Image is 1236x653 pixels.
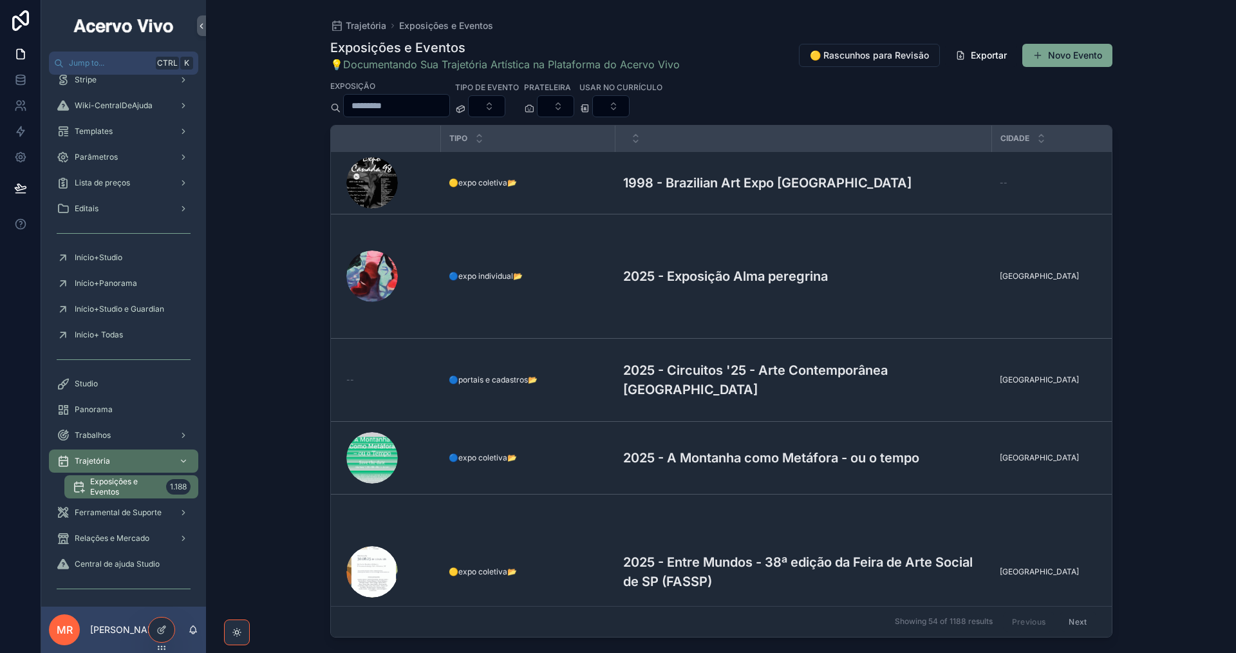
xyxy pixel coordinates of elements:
span: [GEOGRAPHIC_DATA] [1000,567,1079,577]
a: Início+ Todas [49,323,198,346]
span: Tipo [449,133,467,144]
a: 🔵expo coletiva📂 [449,453,608,463]
span: Trabalhos [75,430,111,440]
span: Wiki-CentralDeAjuda [75,100,153,111]
span: Templates [75,126,113,137]
span: 🟡 Rascunhos para Revisão [810,49,929,62]
span: Stripe [75,75,97,85]
p: [PERSON_NAME] [90,623,164,636]
span: Showing 54 of 1188 results [895,617,993,627]
a: [GEOGRAPHIC_DATA] [1000,375,1127,385]
a: Exposições e Eventos1.188 [64,475,198,498]
span: Cidade [1000,133,1029,144]
a: -- [1000,178,1127,188]
span: -- [346,375,354,385]
a: Parâmetros [49,146,198,169]
a: [GEOGRAPHIC_DATA] [1000,271,1127,281]
img: App logo [71,15,176,36]
span: Exposições e Eventos [90,477,161,497]
span: Editais [75,203,98,214]
button: Select Button [468,95,505,117]
span: Lista de preços [75,178,130,188]
a: 2025 - Entre Mundos - 38ª edição da Feira de Arte Social de SP (FASSP) [623,553,984,591]
a: Relações e Mercado [49,527,198,550]
span: Relações e Mercado [75,533,149,544]
button: Select Button [592,95,630,117]
a: Início+Studio e Guardian [49,298,198,321]
a: 🟡expo coletiva📂 [449,178,608,188]
a: Editais [49,197,198,220]
span: Início+Panorama [75,278,137,289]
span: Trajetória [75,456,110,466]
a: Ferramental de Suporte [49,501,198,524]
span: 🔵expo individual📂 [449,271,523,281]
span: Panorama [75,404,113,415]
span: Jump to... [69,58,151,68]
span: Studio [75,379,98,389]
h3: 2025 - Exposição Alma peregrina [623,267,828,286]
a: [GEOGRAPHIC_DATA] [1000,567,1127,577]
div: 1.188 [166,479,191,495]
a: 💡Documentando Sua Trajetória Artística na Plataforma do Acervo Vivo [330,57,680,72]
span: -- [1000,178,1007,188]
a: Início+Panorama [49,272,198,295]
a: Início+Studio [49,246,198,269]
label: Prateleira [524,81,571,93]
span: Início+Studio [75,252,122,263]
a: Panorama [49,398,198,421]
a: Exposições e Eventos [399,19,493,32]
span: K [182,58,192,68]
span: 🟡expo coletiva📂 [449,178,517,188]
a: Lista de preços [49,171,198,194]
span: 🟡expo coletiva📂 [449,567,517,577]
a: Trajetória [49,450,198,473]
span: Central de ajuda Studio [75,559,160,569]
span: Ctrl [156,57,179,70]
span: [GEOGRAPHIC_DATA] [1000,375,1079,385]
a: Trajetória [330,19,386,32]
button: Novo Evento [1022,44,1112,67]
span: Ferramental de Suporte [75,507,162,518]
a: Wiki-CentralDeAjuda [49,94,198,117]
a: Studio [49,372,198,395]
span: 🔵expo coletiva📂 [449,453,517,463]
a: Trabalhos [49,424,198,447]
h1: Exposições e Eventos [330,39,680,57]
span: Trajetória [346,19,386,32]
label: Tipo de Evento [455,81,519,93]
h3: 2025 - A Montanha como Metáfora - ou o tempo [623,448,919,468]
a: 🟡expo coletiva📂 [449,567,608,577]
a: 2025 - Exposição Alma peregrina [623,267,984,286]
a: 1998 - Brazilian Art Expo [GEOGRAPHIC_DATA] [623,173,984,193]
button: Next [1060,612,1096,632]
button: Jump to...CtrlK [49,52,198,75]
label: Exposição [330,80,375,91]
span: [GEOGRAPHIC_DATA] [1000,453,1079,463]
div: scrollable content [41,75,206,607]
span: [GEOGRAPHIC_DATA] [1000,271,1079,281]
a: 2025 - Circuitos '25 - Arte Contemporânea [GEOGRAPHIC_DATA] [623,361,984,399]
button: Exportar [945,44,1017,67]
a: [GEOGRAPHIC_DATA] [1000,453,1127,463]
span: Início+Studio e Guardian [75,304,164,314]
span: 🔵portais e cadastros📂 [449,375,538,385]
a: Templates [49,120,198,143]
a: 2025 - A Montanha como Metáfora - ou o tempo [623,448,984,468]
button: 🟡 Rascunhos para Revisão [799,44,940,67]
a: Central de ajuda Studio [49,553,198,576]
a: 🔵expo individual📂 [449,271,608,281]
span: Parâmetros [75,152,118,162]
label: Usar no Currículo [579,81,662,93]
h3: 1998 - Brazilian Art Expo [GEOGRAPHIC_DATA] [623,173,912,193]
button: Select Button [537,95,574,117]
a: Stripe [49,68,198,91]
a: -- [346,375,433,385]
a: 🔵portais e cadastros📂 [449,375,608,385]
span: MR [57,622,73,638]
span: Início+ Todas [75,330,123,340]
